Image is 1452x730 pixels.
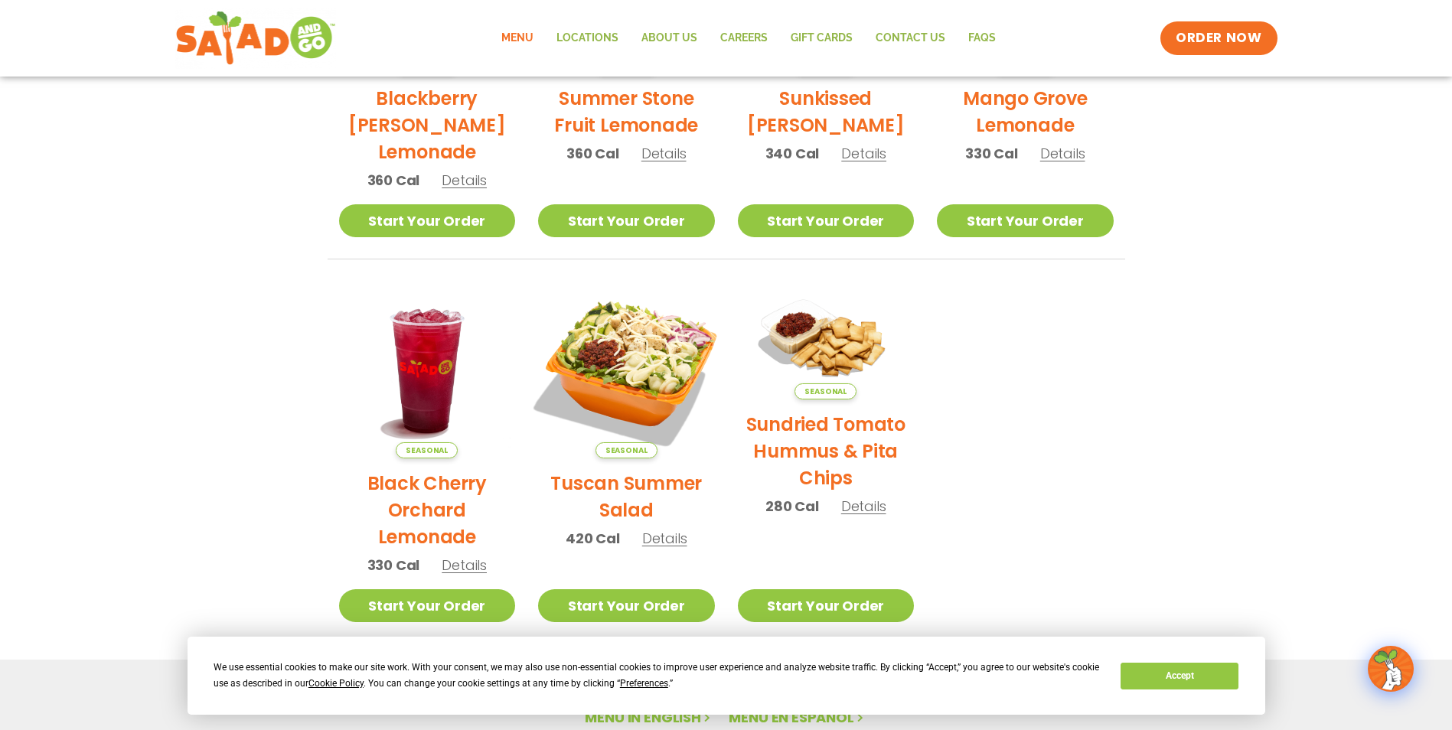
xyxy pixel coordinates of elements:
[642,529,687,548] span: Details
[175,8,337,69] img: new-SAG-logo-768×292
[308,678,364,689] span: Cookie Policy
[738,589,915,622] a: Start Your Order
[709,21,779,56] a: Careers
[937,85,1114,139] h2: Mango Grove Lemonade
[566,528,620,549] span: 420 Cal
[585,708,713,727] a: Menu in English
[957,21,1007,56] a: FAQs
[765,496,819,517] span: 280 Cal
[841,497,886,516] span: Details
[214,660,1102,692] div: We use essential cookies to make our site work. With your consent, we may also use non-essential ...
[795,383,857,399] span: Seasonal
[339,589,516,622] a: Start Your Order
[339,282,516,459] img: Product photo for Black Cherry Orchard Lemonade
[367,555,420,575] span: 330 Cal
[779,21,864,56] a: GIFT CARDS
[841,144,886,163] span: Details
[545,21,630,56] a: Locations
[442,171,487,190] span: Details
[523,266,730,474] img: Product photo for Tuscan Summer Salad
[864,21,957,56] a: Contact Us
[490,21,1007,56] nav: Menu
[738,85,915,139] h2: Sunkissed [PERSON_NAME]
[490,21,545,56] a: Menu
[1040,144,1085,163] span: Details
[1121,663,1238,689] button: Accept
[595,442,657,458] span: Seasonal
[1176,29,1261,47] span: ORDER NOW
[738,411,915,491] h2: Sundried Tomato Hummus & Pita Chips
[367,170,420,191] span: 360 Cal
[442,556,487,575] span: Details
[339,204,516,237] a: Start Your Order
[937,204,1114,237] a: Start Your Order
[566,143,619,164] span: 360 Cal
[538,204,715,237] a: Start Your Order
[641,144,687,163] span: Details
[620,678,668,689] span: Preferences
[538,589,715,622] a: Start Your Order
[1160,21,1277,55] a: ORDER NOW
[339,470,516,550] h2: Black Cherry Orchard Lemonade
[339,85,516,165] h2: Blackberry [PERSON_NAME] Lemonade
[1369,647,1412,690] img: wpChatIcon
[765,143,820,164] span: 340 Cal
[538,470,715,523] h2: Tuscan Summer Salad
[738,204,915,237] a: Start Your Order
[630,21,709,56] a: About Us
[729,708,866,727] a: Menú en español
[188,637,1265,715] div: Cookie Consent Prompt
[738,282,915,400] img: Product photo for Sundried Tomato Hummus & Pita Chips
[538,85,715,139] h2: Summer Stone Fruit Lemonade
[965,143,1018,164] span: 330 Cal
[396,442,458,458] span: Seasonal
